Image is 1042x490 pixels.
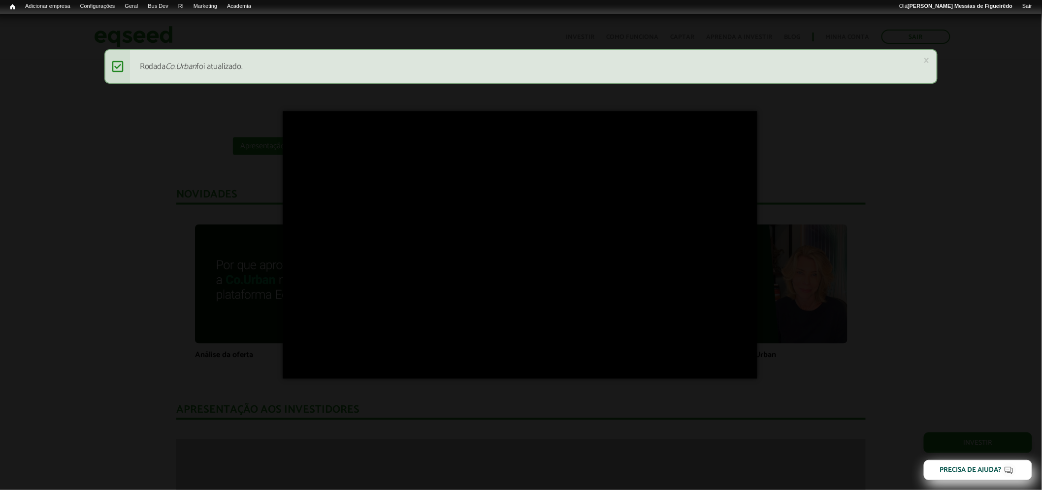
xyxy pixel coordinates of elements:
a: Configurações [75,2,120,10]
div: Rodada foi atualizado. [104,49,938,84]
a: Geral [120,2,143,10]
a: Adicionar empresa [20,2,75,10]
a: Sair [1017,2,1037,10]
iframe: Análise da Oferta | Co.Urban [283,111,757,378]
a: × [923,55,929,65]
strong: [PERSON_NAME] Messias de Figueirêdo [908,3,1012,9]
a: RI [173,2,189,10]
a: Olá[PERSON_NAME] Messias de Figueirêdo [894,2,1017,10]
a: Marketing [189,2,222,10]
a: Academia [222,2,256,10]
a: Bus Dev [143,2,173,10]
span: Início [10,3,15,10]
em: Co.Urban [166,60,197,73]
a: Início [5,2,20,12]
